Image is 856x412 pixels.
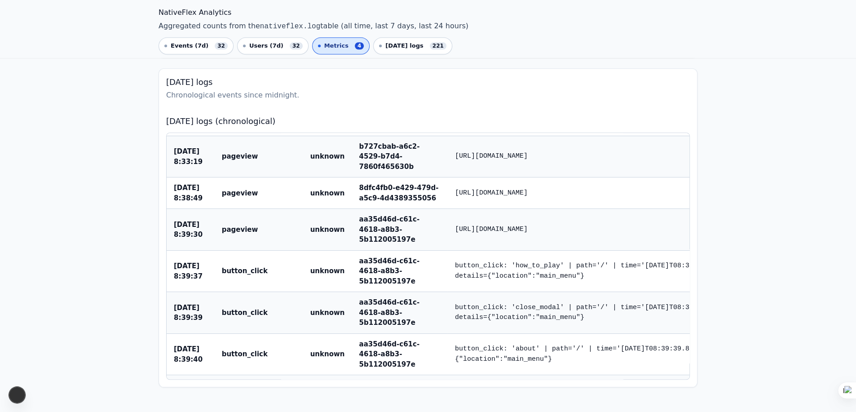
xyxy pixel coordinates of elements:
td: [DATE] 8:39:39 [167,292,215,334]
td: button_click: 'close_modal' | path='/' | time='[DATE]T08:39:38.351Z' | details={"location":"main_... [448,292,757,334]
td: [DATE] 8:38:49 [167,177,215,209]
td: pageview [215,209,303,251]
td: aa35d46d-c61c-4618-a8b3-5b112005197e [352,292,447,334]
td: button_click: 'about' | path='/' | time='[DATE]T08:39:39.824Z' | details={"location":"main_menu"} [448,333,757,375]
td: unknown [303,250,352,292]
td: unknown [303,177,352,209]
td: unknown [303,292,352,334]
td: [URL][DOMAIN_NAME] [448,136,757,177]
td: button_click [215,292,303,334]
h1: NativeFlex Analytics [159,7,697,18]
td: [DATE] 8:39:30 [167,209,215,251]
td: [DATE] 8:33:19 [167,136,215,177]
td: aa35d46d-c61c-4618-a8b3-5b112005197e [352,250,447,292]
td: b727cbab-a6c2-4529-b7d4-7860f465630b [352,136,447,177]
a: Users (7d)32 [237,37,309,54]
h2: [DATE] logs [166,76,690,88]
td: [DATE] 8:39:37 [167,250,215,292]
td: 8dfc4fb0-e429-479d-a5c9-4d4389355056 [352,177,447,209]
td: unknown [303,333,352,375]
span: 32 [290,42,303,49]
a: [DATE] logs221 [373,37,452,54]
td: button_click [215,333,303,375]
a: Metrics4 [312,37,370,54]
td: unknown [303,209,352,251]
td: button_click: 'how_to_play' | path='/' | time='[DATE]T08:39:36.518Z' | details={"location":"main_... [448,250,757,292]
p: Chronological events since midnight. [166,90,690,101]
td: [DATE] 8:39:40 [167,333,215,375]
td: pageview [215,177,303,209]
td: [URL][DOMAIN_NAME] [448,209,757,251]
td: pageview [215,136,303,177]
nav: Mini navigation [159,37,697,54]
h2: [DATE] logs (chronological) [166,115,690,127]
span: 4 [355,42,364,49]
span: 32 [215,42,228,49]
code: nativeflex.log [260,22,320,31]
td: unknown [303,136,352,177]
td: [URL][DOMAIN_NAME] [448,177,757,209]
td: aa35d46d-c61c-4618-a8b3-5b112005197e [352,209,447,251]
span: 221 [430,42,446,49]
td: button_click [215,250,303,292]
td: aa35d46d-c61c-4618-a8b3-5b112005197e [352,333,447,375]
a: Events (7d)32 [159,37,234,54]
p: Aggregated counts from the table (all time, last 7 days, last 24 hours) [159,21,697,32]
